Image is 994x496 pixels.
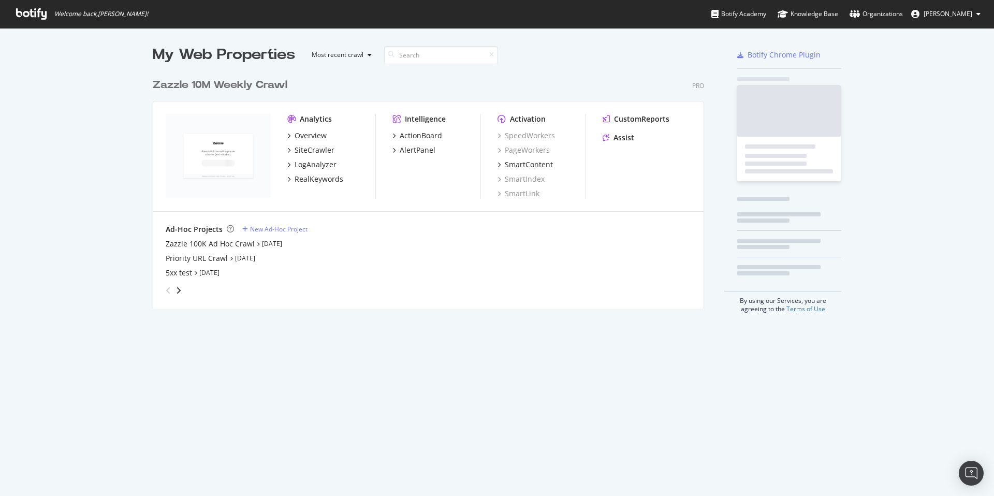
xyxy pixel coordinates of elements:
div: Knowledge Base [778,9,838,19]
span: Welcome back, [PERSON_NAME] ! [54,10,148,18]
a: SmartContent [498,159,553,170]
div: ActionBoard [400,130,442,141]
a: SmartLink [498,188,539,199]
a: Botify Chrome Plugin [737,50,821,60]
a: Zazzle 10M Weekly Crawl [153,78,291,93]
div: AlertPanel [400,145,435,155]
input: Search [384,46,498,64]
img: zazzle.com [166,114,271,198]
div: Intelligence [405,114,446,124]
div: Ad-Hoc Projects [166,224,223,235]
a: CustomReports [603,114,669,124]
a: Assist [603,133,634,143]
div: New Ad-Hoc Project [250,225,308,234]
a: 5xx test [166,268,192,278]
a: New Ad-Hoc Project [242,225,308,234]
a: Priority URL Crawl [166,253,228,264]
div: Most recent crawl [312,52,363,58]
div: angle-left [162,282,175,299]
div: Botify Academy [711,9,766,19]
span: Colin Ma [924,9,972,18]
a: SpeedWorkers [498,130,555,141]
a: [DATE] [199,268,220,277]
div: Organizations [850,9,903,19]
div: Zazzle 10M Weekly Crawl [153,78,287,93]
div: My Web Properties [153,45,295,65]
div: angle-right [175,285,182,296]
a: SmartIndex [498,174,545,184]
a: Terms of Use [786,304,825,313]
div: grid [153,65,712,309]
div: Overview [295,130,327,141]
div: Assist [613,133,634,143]
a: AlertPanel [392,145,435,155]
a: SiteCrawler [287,145,334,155]
div: Activation [510,114,546,124]
div: Analytics [300,114,332,124]
div: Open Intercom Messenger [959,461,984,486]
div: LogAnalyzer [295,159,337,170]
div: By using our Services, you are agreeing to the [724,291,841,313]
a: ActionBoard [392,130,442,141]
div: Botify Chrome Plugin [748,50,821,60]
button: [PERSON_NAME] [903,6,989,22]
div: Pro [692,81,704,90]
a: [DATE] [262,239,282,248]
div: RealKeywords [295,174,343,184]
a: [DATE] [235,254,255,262]
div: SmartContent [505,159,553,170]
a: PageWorkers [498,145,550,155]
div: CustomReports [614,114,669,124]
a: Zazzle 100K Ad Hoc Crawl [166,239,255,249]
div: SiteCrawler [295,145,334,155]
a: Overview [287,130,327,141]
a: LogAnalyzer [287,159,337,170]
a: RealKeywords [287,174,343,184]
button: Most recent crawl [303,47,376,63]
